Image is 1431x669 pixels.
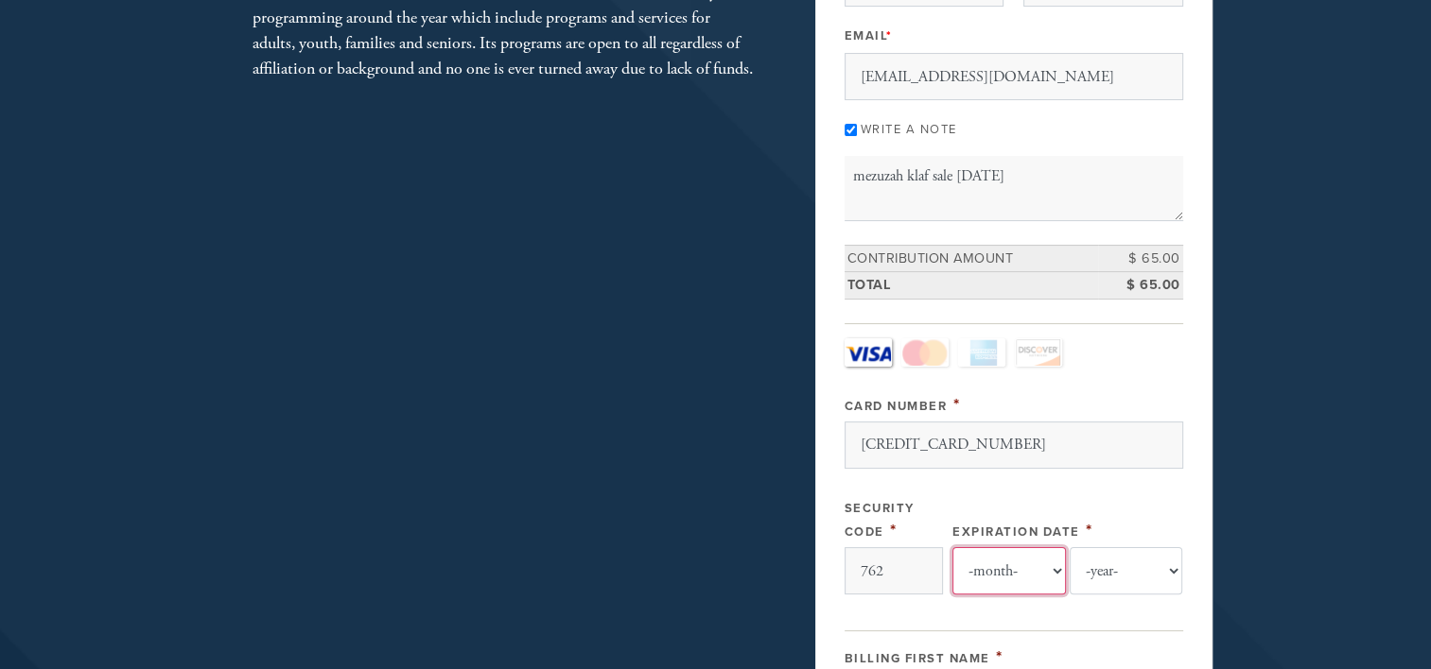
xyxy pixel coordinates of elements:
[886,28,893,43] span: This field is required.
[845,501,915,540] label: Security Code
[958,338,1005,367] a: Amex
[1070,547,1183,594] select: Expiration Date year
[1098,272,1183,300] td: $ 65.00
[1015,338,1062,367] a: Discover
[952,524,1080,540] label: Expiration Date
[952,547,1066,594] select: Expiration Date month
[845,245,1098,272] td: Contribution Amount
[845,651,990,666] label: Billing First Name
[953,394,961,415] span: This field is required.
[845,272,1098,300] td: Total
[861,122,957,137] label: Write a note
[1086,520,1093,540] span: This field is required.
[996,646,1003,667] span: This field is required.
[890,520,898,540] span: This field is required.
[845,27,893,44] label: Email
[845,399,948,414] label: Card Number
[901,338,949,367] a: MasterCard
[845,338,892,367] a: Visa
[1098,245,1183,272] td: $ 65.00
